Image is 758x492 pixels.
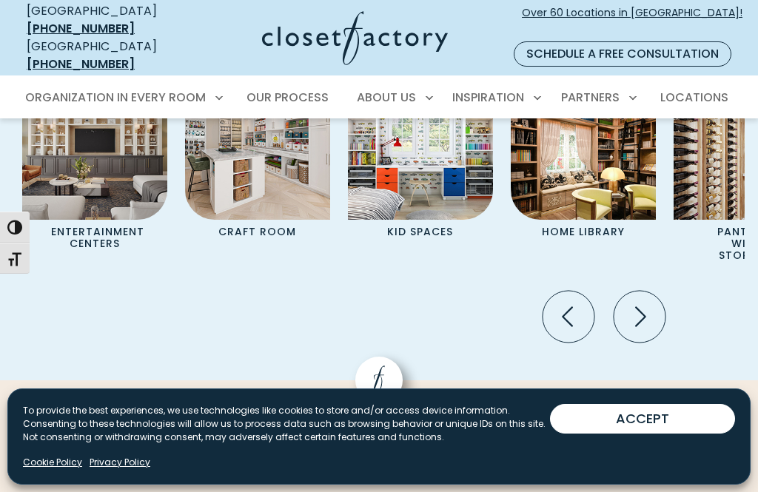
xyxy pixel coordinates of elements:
[348,75,493,220] img: Kids Room Cabinetry
[208,220,306,243] p: Craft Room
[15,77,743,118] nav: Primary Menu
[660,89,728,106] span: Locations
[534,220,632,243] p: Home Library
[23,456,82,469] a: Cookie Policy
[371,220,469,243] p: Kid Spaces
[246,89,329,106] span: Our Process
[511,75,656,220] img: Home Library
[452,89,524,106] span: Inspiration
[522,5,742,36] span: Over 60 Locations in [GEOGRAPHIC_DATA]!
[45,220,144,255] p: Entertainment Centers
[27,55,135,73] a: [PHONE_NUMBER]
[608,285,671,348] button: Next slide
[550,404,735,434] button: ACCEPT
[27,2,188,38] div: [GEOGRAPHIC_DATA]
[185,75,330,220] img: Custom craft room
[537,285,600,348] button: Previous slide
[357,89,416,106] span: About Us
[502,75,665,243] a: Home Library Home Library
[25,89,206,106] span: Organization in Every Room
[176,75,339,243] a: Custom craft room Craft Room
[13,75,176,255] a: Entertainment Center Entertainment Centers
[514,41,731,67] a: Schedule a Free Consultation
[23,404,550,444] p: To provide the best experiences, we use technologies like cookies to store and/or access device i...
[27,38,188,73] div: [GEOGRAPHIC_DATA]
[561,89,620,106] span: Partners
[90,456,150,469] a: Privacy Policy
[339,75,502,243] a: Kids Room Cabinetry Kid Spaces
[262,11,448,65] img: Closet Factory Logo
[22,75,167,220] img: Entertainment Center
[27,20,135,37] a: [PHONE_NUMBER]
